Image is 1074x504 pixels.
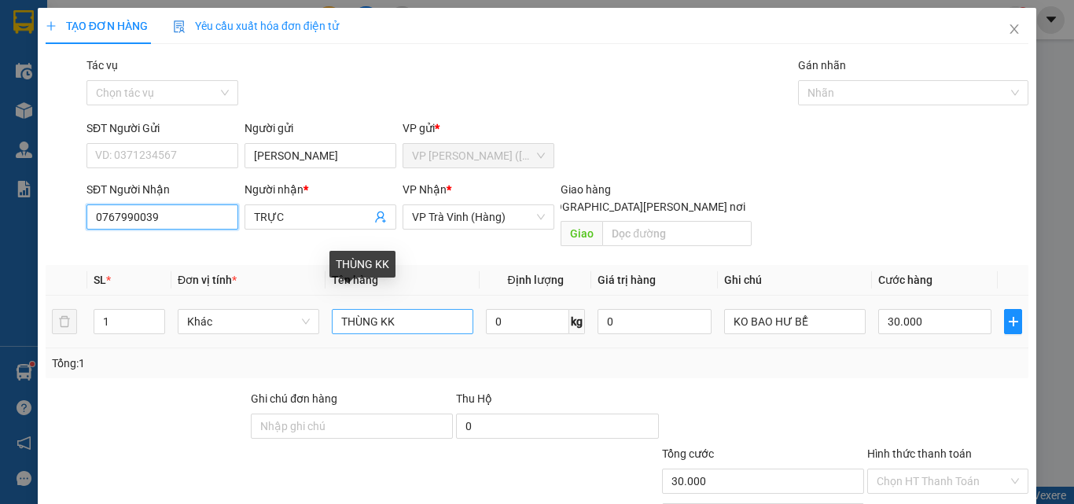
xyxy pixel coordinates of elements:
span: 0988811141 - [6,85,200,100]
span: Giá trị hàng [598,274,656,286]
span: Thu Hộ [456,392,492,405]
button: Close [992,8,1036,52]
div: SĐT Người Gửi [86,120,238,137]
span: Yêu cầu xuất hóa đơn điện tử [173,20,339,32]
label: Gán nhãn [798,59,846,72]
div: Tổng: 1 [52,355,416,372]
th: Ghi chú [718,265,872,296]
div: VP gửi [403,120,554,137]
input: Dọc đường [602,221,752,246]
span: kg [569,309,585,334]
span: Giao hàng [561,183,611,196]
span: Tổng cước [662,447,714,460]
label: Tác vụ [86,59,118,72]
span: Khác [187,310,310,333]
div: Người gửi [245,120,396,137]
p: GỬI: [6,31,230,61]
p: NHẬN: [6,68,230,83]
input: VD: Bàn, Ghế [332,309,473,334]
div: SĐT Người Nhận [86,181,238,198]
span: Định lượng [507,274,563,286]
strong: BIÊN NHẬN GỬI HÀNG [53,9,182,24]
span: SL [94,274,106,286]
button: plus [1004,309,1022,334]
span: VP Nhận [403,183,447,196]
span: VP Trà Vinh (Hàng) [412,205,545,229]
span: KO BAO BỂ-ƯỚT [41,102,138,117]
span: plus [1005,315,1021,328]
span: close [1008,23,1021,35]
label: Hình thức thanh toán [867,447,972,460]
span: [GEOGRAPHIC_DATA][PERSON_NAME] nơi [531,198,752,215]
div: THÙNG KK [329,251,395,278]
span: VP Trà Vinh (Hàng) [44,68,153,83]
span: Cước hàng [878,274,932,286]
input: Ghi chú đơn hàng [251,414,453,439]
img: icon [173,20,186,33]
div: Người nhận [245,181,396,198]
label: Ghi chú đơn hàng [251,392,337,405]
span: user-add [374,211,387,223]
span: Đơn vị tính [178,274,237,286]
span: Giao [561,221,602,246]
span: TẠO ĐƠN HÀNG [46,20,148,32]
span: [PERSON_NAME] ĐỆ [84,85,200,100]
span: VP Trần Phú (Hàng) [412,144,545,167]
span: plus [46,20,57,31]
span: GIAO: [6,102,138,117]
span: VP [PERSON_NAME] ([GEOGRAPHIC_DATA]) - [6,31,146,61]
button: delete [52,309,77,334]
input: 0 [598,309,711,334]
input: Ghi Chú [724,309,866,334]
